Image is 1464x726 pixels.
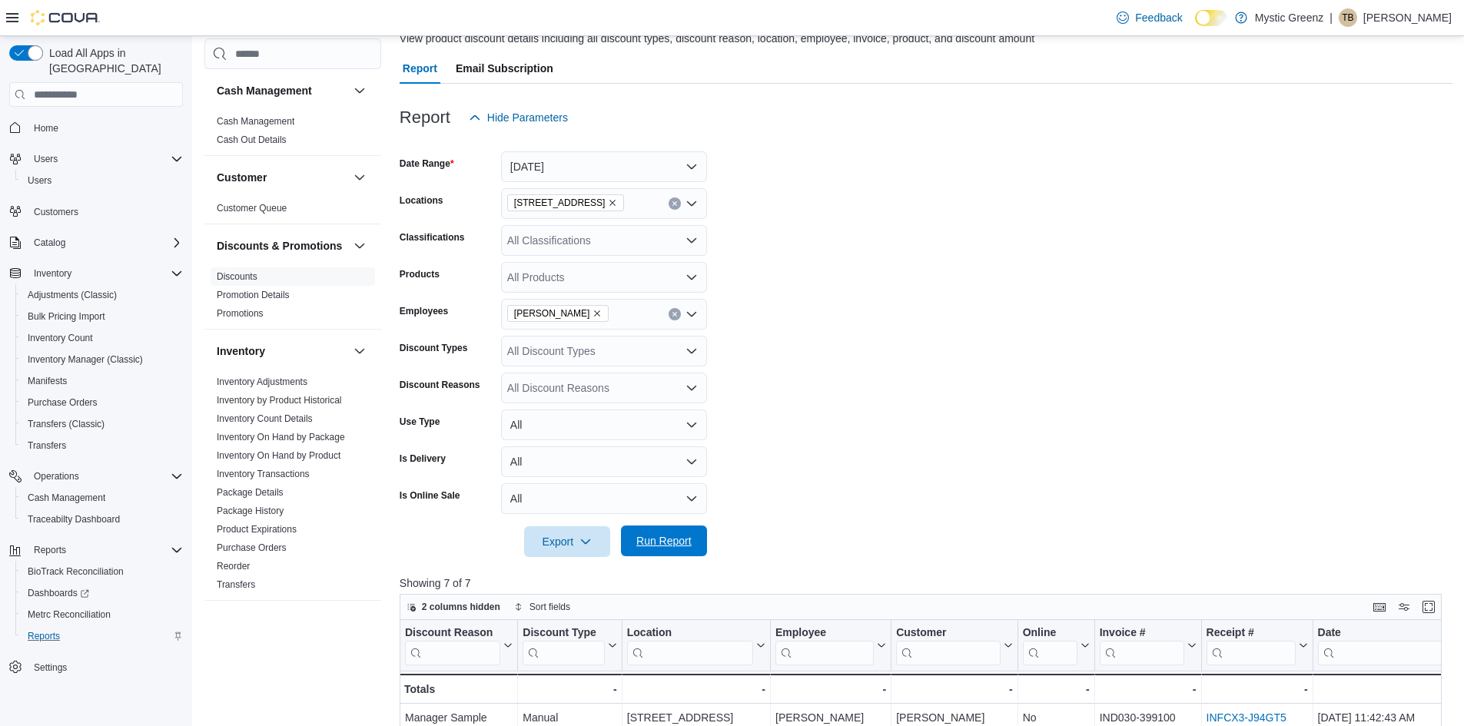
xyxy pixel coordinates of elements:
[15,370,189,392] button: Manifests
[28,289,117,301] span: Adjustments (Classic)
[501,483,707,514] button: All
[22,372,183,390] span: Manifests
[507,194,625,211] span: 360 S Green Mount Rd.
[28,541,183,559] span: Reports
[15,561,189,582] button: BioTrack Reconciliation
[400,194,443,207] label: Locations
[501,409,707,440] button: All
[22,393,183,412] span: Purchase Orders
[15,327,189,349] button: Inventory Count
[22,510,126,529] a: Traceabilty Dashboard
[400,342,467,354] label: Discount Types
[1023,680,1090,698] div: -
[1206,626,1295,665] div: Receipt # URL
[22,415,111,433] a: Transfers (Classic)
[217,289,290,301] span: Promotion Details
[627,626,753,641] div: Location
[1330,8,1333,27] p: |
[28,587,89,599] span: Dashboards
[28,608,111,621] span: Metrc Reconciliation
[404,680,513,698] div: Totals
[22,562,183,581] span: BioTrack Reconciliation
[22,562,130,581] a: BioTrack Reconciliation
[217,413,313,424] a: Inventory Count Details
[22,489,111,507] a: Cash Management
[896,626,1001,641] div: Customer
[217,413,313,425] span: Inventory Count Details
[3,539,189,561] button: Reports
[1100,626,1184,641] div: Invoice #
[217,83,312,98] h3: Cash Management
[28,375,67,387] span: Manifests
[686,308,698,320] button: Open list of options
[400,157,454,170] label: Date Range
[28,565,124,578] span: BioTrack Reconciliation
[22,329,99,347] a: Inventory Count
[217,170,347,185] button: Customer
[775,626,874,665] div: Employee
[28,492,105,504] span: Cash Management
[405,626,513,665] button: Discount Reason
[22,171,183,190] span: Users
[217,343,347,359] button: Inventory
[28,118,183,137] span: Home
[217,432,345,443] a: Inventory On Hand by Package
[28,174,51,187] span: Users
[1206,711,1286,724] a: INFCX3-J94GT5
[593,309,602,318] button: Remove Carli Turner from selection in this group
[28,234,71,252] button: Catalog
[28,630,60,642] span: Reports
[523,626,604,641] div: Discount Type
[1110,2,1188,33] a: Feedback
[28,202,183,221] span: Customers
[350,168,369,187] button: Customer
[22,286,123,304] a: Adjustments (Classic)
[1342,8,1353,27] span: TB
[1195,26,1196,27] span: Dark Mode
[217,542,287,554] span: Purchase Orders
[217,524,297,535] a: Product Expirations
[400,379,480,391] label: Discount Reasons
[669,308,681,320] button: Clear input
[217,523,297,535] span: Product Expirations
[686,234,698,247] button: Open list of options
[456,53,553,84] span: Email Subscription
[28,467,183,486] span: Operations
[1206,680,1307,698] div: -
[15,392,189,413] button: Purchase Orders
[217,450,340,461] a: Inventory On Hand by Product
[400,575,1452,591] p: Showing 7 of 7
[524,526,610,557] button: Export
[217,238,342,254] h3: Discounts & Promotions
[1100,626,1184,665] div: Invoice #
[1206,626,1307,665] button: Receipt #
[15,413,189,435] button: Transfers (Classic)
[34,122,58,134] span: Home
[350,81,369,100] button: Cash Management
[1317,626,1451,641] div: Date
[217,115,294,128] span: Cash Management
[28,234,183,252] span: Catalog
[350,613,369,632] button: Loyalty
[400,305,448,317] label: Employees
[400,231,465,244] label: Classifications
[1135,10,1182,25] span: Feedback
[22,171,58,190] a: Users
[28,119,65,138] a: Home
[217,449,340,462] span: Inventory On Hand by Product
[22,350,149,369] a: Inventory Manager (Classic)
[1023,626,1090,665] button: Online
[350,237,369,255] button: Discounts & Promotions
[43,45,183,76] span: Load All Apps in [GEOGRAPHIC_DATA]
[529,601,570,613] span: Sort fields
[501,151,707,182] button: [DATE]
[217,134,287,145] a: Cash Out Details
[22,286,183,304] span: Adjustments (Classic)
[22,605,183,624] span: Metrc Reconciliation
[22,372,73,390] a: Manifests
[28,332,93,344] span: Inventory Count
[775,626,874,641] div: Employee
[217,468,310,480] span: Inventory Transactions
[1023,626,1077,665] div: Online
[22,627,66,645] a: Reports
